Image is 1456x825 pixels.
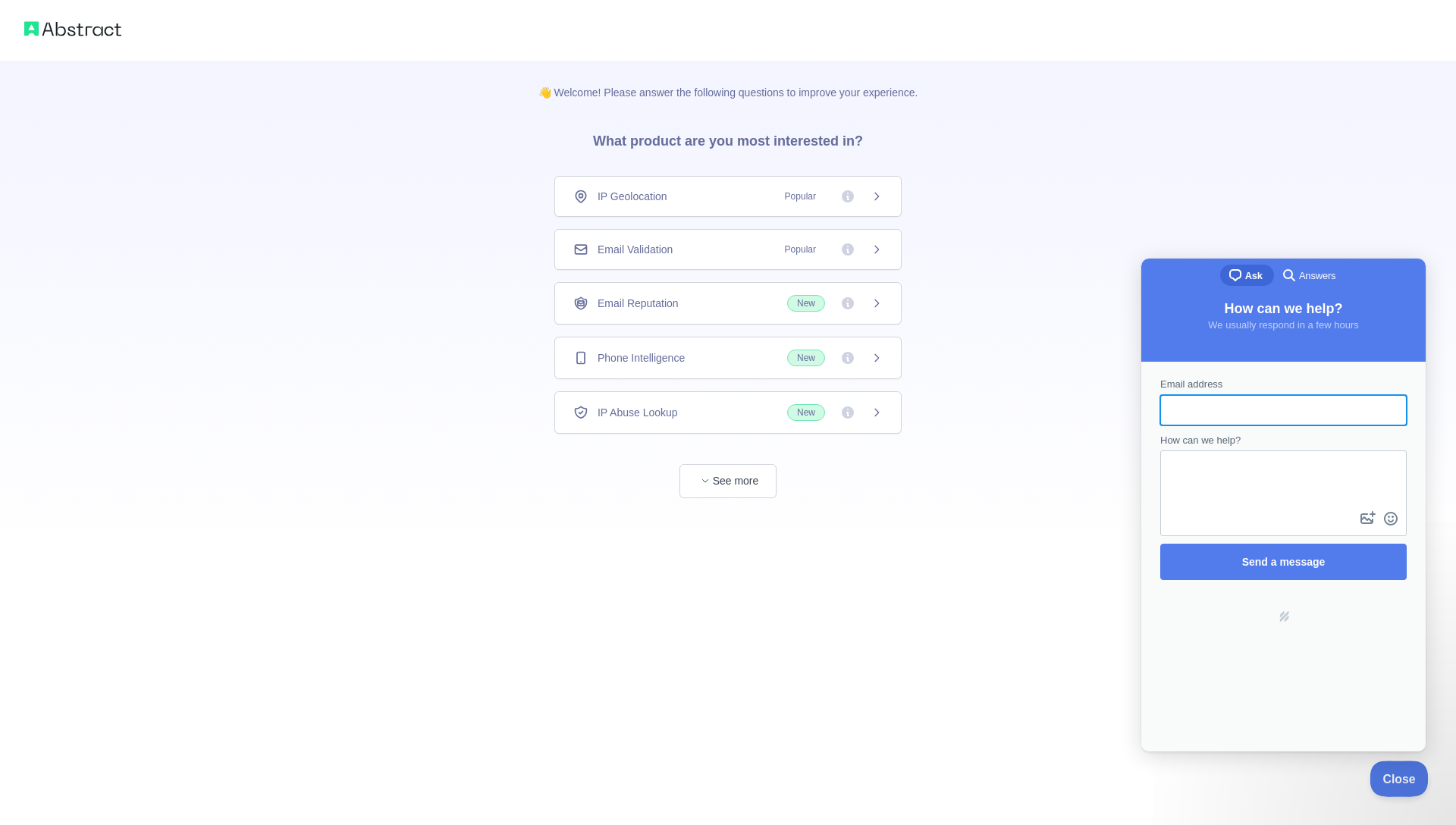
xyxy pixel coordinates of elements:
h3: What product are you most interested in? [569,100,887,176]
span: New [787,404,825,421]
img: Abstract logo [24,18,121,39]
span: New [787,295,825,312]
span: IP Abuse Lookup [598,405,678,420]
p: 👋 Welcome! Please answer the following questions to improve your experience. [514,61,943,100]
span: New [787,350,825,366]
span: Email Reputation [598,296,679,311]
span: Email Validation [598,242,673,257]
iframe: Help Scout Beacon - Live Chat, Contact Form, and Knowledge Base [1141,259,1426,751]
span: Popular [776,189,825,204]
button: See more [679,464,777,498]
iframe: Help Scout Beacon - Close [1370,761,1429,796]
span: Phone Intelligence [598,350,685,365]
span: IP Geolocation [598,189,667,204]
span: Popular [776,242,825,257]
